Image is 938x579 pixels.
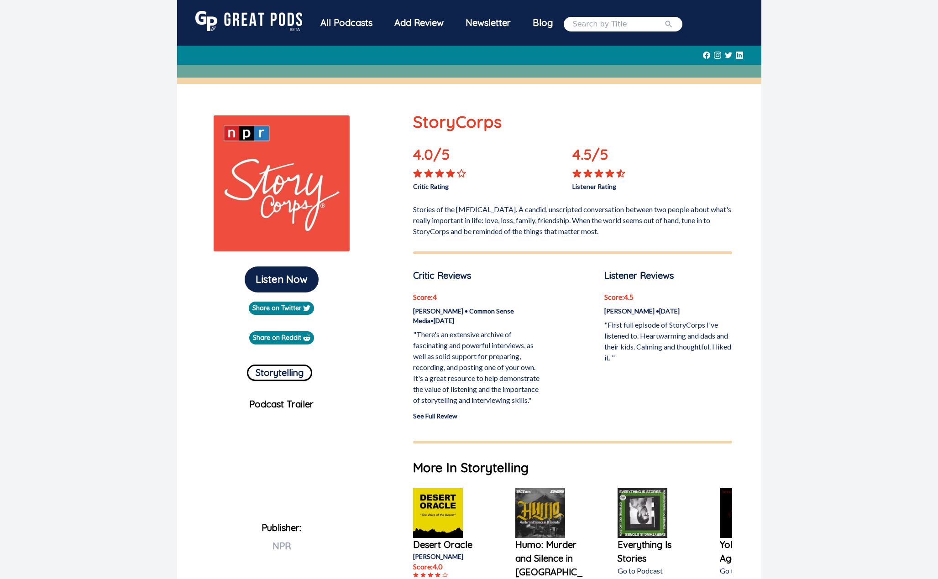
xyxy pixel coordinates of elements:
img: GreatPods [195,11,302,31]
p: Go to Podcast [618,565,691,576]
p: Podcast Trailer [184,397,379,411]
input: Search by Title [573,19,664,30]
a: Share on Reddit [249,331,314,344]
h1: More In Storytelling [413,458,732,477]
p: Go to Podcast [720,565,793,576]
p: Stories of the [MEDICAL_DATA]. A candid, unscripted conversation between two people about what's ... [413,200,732,237]
a: Desert Oracle [413,538,486,552]
p: "There's an extensive archive of fascinating and powerful interviews, as well as solid support fo... [413,329,540,406]
p: [PERSON_NAME] • Common Sense Media • [DATE] [413,306,540,325]
img: Humo: Murder and Silence in El Salvador [515,488,565,538]
p: Listener Reviews [604,269,732,282]
p: 4.5 /5 [572,143,636,169]
a: See Full Review [413,412,457,420]
img: Desert Oracle [413,488,463,538]
a: Everything Is Stories [618,538,691,565]
button: Storytelling [247,365,312,381]
img: StoryCorps [213,115,350,252]
a: Storytelling [247,361,312,381]
img: Everything Is Stories [618,488,667,538]
p: Score: 4 [413,292,540,303]
p: Score: 4.0 [413,561,486,572]
a: Yokai Detective Agency [720,538,793,565]
p: Critic Reviews [413,269,540,282]
a: Add Review [383,11,455,35]
a: Blog [522,11,564,35]
p: [PERSON_NAME] • [DATE] [604,306,732,316]
img: Yokai Detective Agency [720,488,770,538]
p: [PERSON_NAME] [413,552,486,561]
p: Score: 4.5 [604,292,732,303]
div: All Podcasts [309,11,383,35]
p: 4.0 /5 [413,143,477,169]
p: Critic Rating [413,178,572,191]
a: Share on Twitter [249,302,314,315]
p: StoryCorps [413,110,732,134]
div: Newsletter [455,11,522,35]
a: All Podcasts [309,11,383,37]
p: Listener Rating [572,178,732,191]
span: NPR [272,540,291,552]
p: "First full episode of StoryCorps I've listened to. Heartwarming and dads and their kids. Calming... [604,319,732,363]
button: Listen Now [245,266,319,292]
a: Newsletter [455,11,522,37]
